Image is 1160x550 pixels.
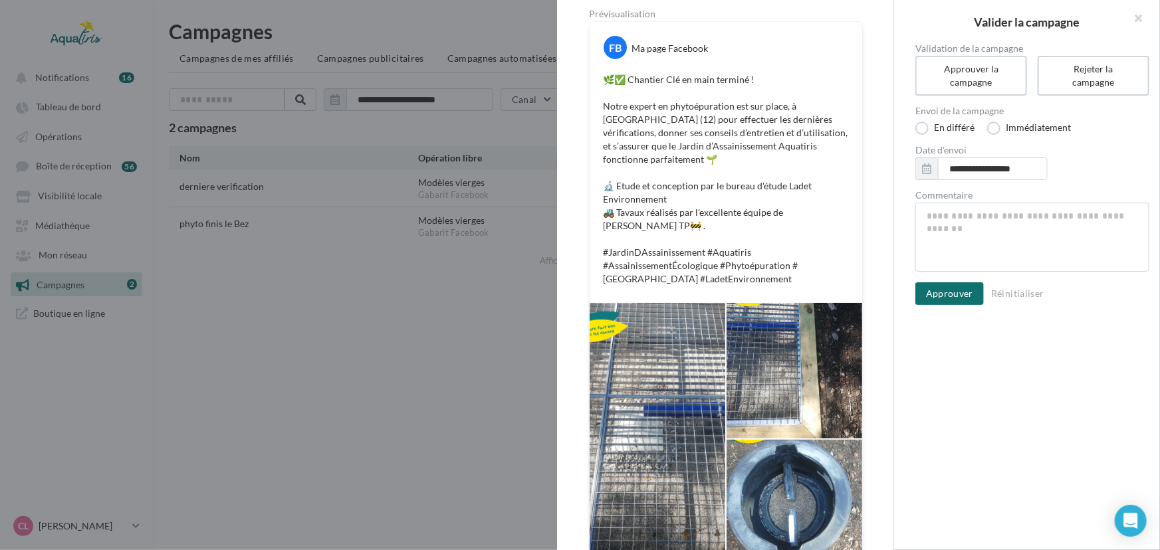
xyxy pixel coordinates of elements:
label: Envoi de la campagne [915,106,1149,116]
label: Immédiatement [987,122,1071,135]
label: Validation de la campagne [915,44,1149,53]
div: Ma page Facebook [632,42,708,55]
div: Open Intercom Messenger [1115,505,1147,537]
label: Date d'envoi [915,145,1149,155]
p: 🌿✅ Chantier Clé en main terminé ! Notre expert en phytoépuration est sur place, à [GEOGRAPHIC_DAT... [603,73,849,286]
div: FB [604,36,627,59]
div: Rejeter la campagne [1054,62,1133,89]
button: Réinitialiser [986,286,1050,302]
button: Approuver [915,282,984,305]
div: Approuver la campagne [931,62,1011,89]
div: Prévisualisation [589,9,862,19]
h2: Valider la campagne [915,16,1139,28]
label: En différé [915,122,975,135]
label: Commentaire [915,191,1149,200]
